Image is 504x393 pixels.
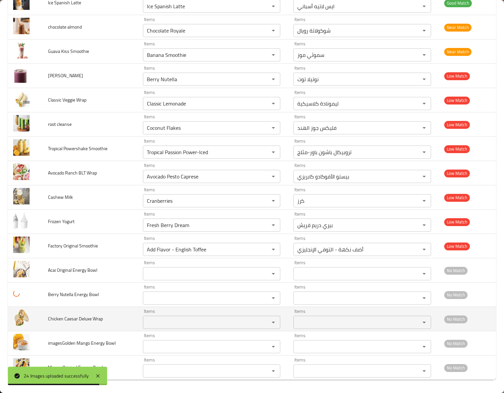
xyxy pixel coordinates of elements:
span: root cleanse [48,120,72,128]
span: Acai Original Energy Bowl [48,266,97,274]
img: Acai Original Energy Bowl [13,261,30,277]
span: Tropical Powershake Smoothie [48,144,107,153]
span: Near Match [444,48,471,56]
button: Open [420,293,429,303]
button: Open [269,50,278,59]
button: Open [420,366,429,376]
span: Cashew Milk [48,193,73,201]
button: Open [420,123,429,132]
span: Low Match [444,145,470,153]
button: Open [269,148,278,157]
button: Open [420,50,429,59]
button: Open [269,366,278,376]
img: Guava Kiss Smoothie [13,42,30,58]
img: chocolate almond [13,18,30,34]
button: Open [420,269,429,278]
img: Berry Almond [13,66,30,83]
button: Open [269,318,278,327]
button: Open [269,75,278,84]
button: Open [269,2,278,11]
button: Open [420,99,429,108]
span: Low Match [444,243,470,250]
span: Avocado Ranch BLT Wrap [48,169,97,177]
img: Cashew Milk [13,188,30,204]
button: Open [420,342,429,351]
img: Tropical Powershake Smoothie [13,139,30,156]
span: No Match [444,315,468,323]
img: imagesGolden Mango Energy Bowl [13,334,30,350]
img: Frozen Yogurt [13,212,30,229]
div: 24 Images uploaded successfully [24,372,89,380]
span: No Match [444,364,468,372]
span: Guava Kiss Smoothie [48,47,89,56]
span: [PERSON_NAME] [48,71,83,80]
span: chocolate almond [48,23,82,31]
span: Low Match [444,218,470,226]
img: Avocado Ranch BLT Wrap [13,164,30,180]
button: Open [420,172,429,181]
button: Open [269,220,278,230]
button: Open [269,99,278,108]
button: Open [269,245,278,254]
img: Chicken Caesar Deluxe Wrap [13,310,30,326]
span: Berry Nutella Energy Bowl [48,290,99,299]
span: Low Match [444,194,470,201]
span: Near Match [444,24,471,31]
button: Open [269,293,278,303]
span: Mango Original Energy Bowl [48,363,103,372]
button: Open [269,26,278,35]
button: Open [420,220,429,230]
span: Classic Veggie Wrap [48,96,86,104]
button: Open [269,123,278,132]
span: Low Match [444,170,470,177]
span: Low Match [444,97,470,104]
span: Factory Original Smoothie [48,242,98,250]
span: Low Match [444,72,470,80]
span: imagesGolden Mango Energy Bowl [48,339,116,347]
button: Open [420,318,429,327]
button: Open [420,196,429,205]
span: No Match [444,267,468,274]
span: No Match [444,291,468,299]
button: Open [420,245,429,254]
button: Open [269,172,278,181]
button: Open [420,75,429,84]
img: Mango Original Energy Bowl [13,358,30,375]
img: Factory Original Smoothie [13,237,30,253]
button: Open [420,148,429,157]
button: Open [269,342,278,351]
button: Open [269,196,278,205]
img: Classic Veggie Wrap [13,91,30,107]
span: No Match [444,340,468,347]
span: Low Match [444,121,470,128]
button: Open [420,26,429,35]
button: Open [269,269,278,278]
img: root cleanse [13,115,30,131]
button: Open [420,2,429,11]
span: Chicken Caesar Deluxe Wrap [48,314,103,323]
span: Frozen Yogurt [48,217,75,226]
